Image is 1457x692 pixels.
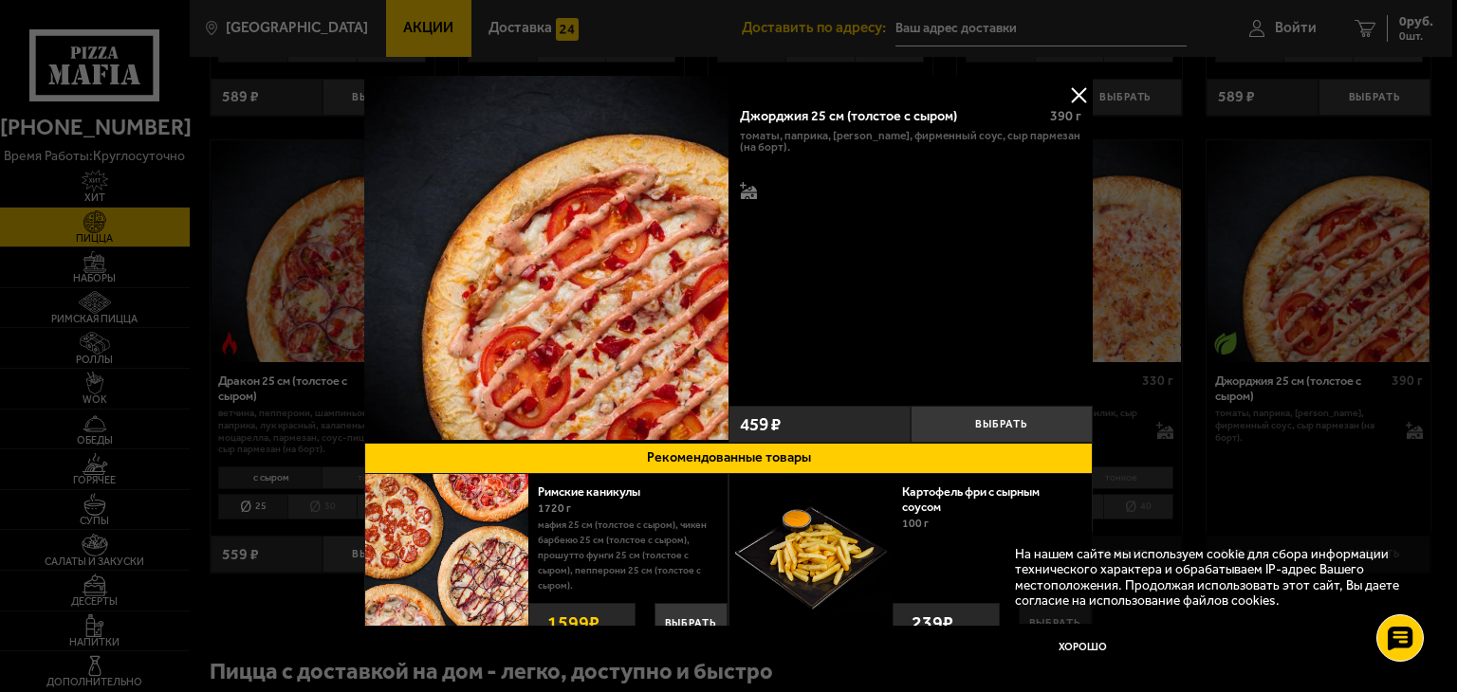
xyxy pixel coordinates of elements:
button: Хорошо [1015,624,1152,669]
button: Выбрать [911,406,1093,443]
a: Картофель фри с сырным соусом [902,484,1040,514]
span: 100 г [902,517,929,530]
img: Джорджия 25 см (толстое с сыром) [364,76,728,440]
a: Римские каникулы [538,484,655,499]
div: Джорджия 25 см (толстое с сыром) [740,108,1036,124]
strong: 239 ₽ [907,604,958,642]
button: Выбрать [655,603,728,643]
p: На нашем сайте мы используем cookie для сбора информации технического характера и обрабатываем IP... [1015,547,1411,610]
span: 390 г [1050,108,1081,124]
button: Рекомендованные товары [364,443,1093,474]
strong: 1599 ₽ [543,604,604,642]
p: томаты, паприка, [PERSON_NAME], фирменный соус, сыр пармезан (на борт). [740,130,1081,155]
a: Джорджия 25 см (толстое с сыром) [364,76,728,443]
span: 459 ₽ [740,415,781,433]
p: Мафия 25 см (толстое с сыром), Чикен Барбекю 25 см (толстое с сыром), Прошутто Фунги 25 см (толст... [538,518,713,593]
span: 1720 г [538,501,571,515]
